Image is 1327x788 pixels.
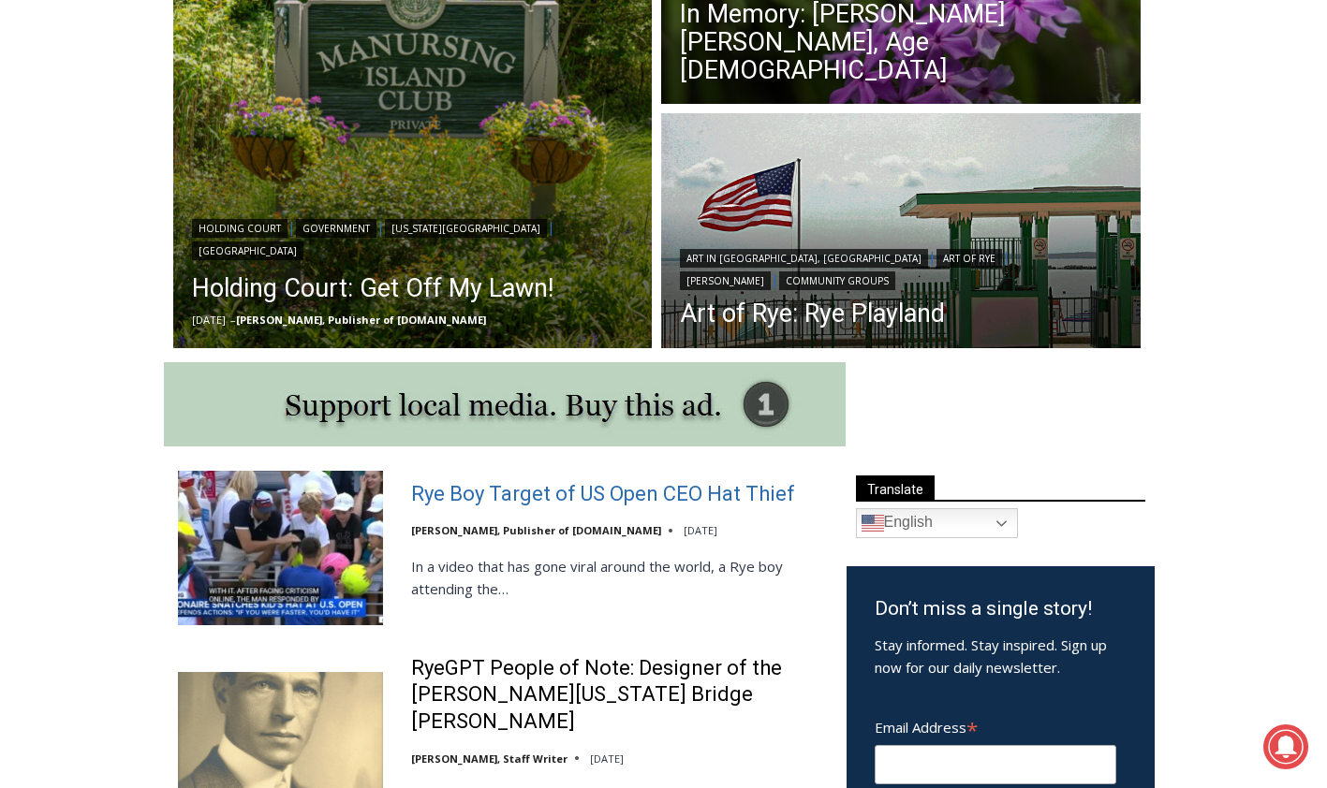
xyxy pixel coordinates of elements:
img: Rye Boy Target of US Open CEO Hat Thief [178,471,383,624]
a: Government [296,219,376,238]
a: Open Tues. - Sun. [PHONE_NUMBER] [1,188,188,233]
time: [DATE] [590,752,624,766]
label: Email Address [875,708,1116,742]
time: [DATE] [684,523,717,537]
a: [PERSON_NAME], Publisher of [DOMAIN_NAME] [411,523,661,537]
a: [PERSON_NAME], Staff Writer [411,752,568,766]
img: support local media, buy this ad [164,362,846,446]
a: Intern @ [DOMAIN_NAME] [450,182,907,233]
time: [DATE] [192,313,226,327]
span: Translate [856,475,935,501]
a: RyeGPT People of Note: Designer of the [PERSON_NAME][US_STATE] Bridge [PERSON_NAME] [411,655,822,736]
a: Rye Boy Target of US Open CEO Hat Thief [411,481,795,508]
span: – [230,313,236,327]
a: Holding Court [192,219,288,238]
a: Art in [GEOGRAPHIC_DATA], [GEOGRAPHIC_DATA] [680,249,928,268]
a: [PERSON_NAME], Publisher of [DOMAIN_NAME] [236,313,486,327]
img: en [862,512,884,534]
h4: Book [PERSON_NAME]'s Good Humor for Your Event [570,20,652,72]
a: Community Groups [779,271,895,290]
a: Book [PERSON_NAME]'s Good Humor for Your Event [556,6,676,85]
h3: Don’t miss a single story! [875,594,1127,624]
div: | | | [680,245,1122,290]
p: In a video that has gone viral around the world, a Rye boy attending the… [411,555,822,600]
div: Book [PERSON_NAME]'s Good Humor for Your Drive by Birthday [123,24,463,60]
span: Intern @ [DOMAIN_NAME] [490,186,868,228]
a: Art of Rye [936,249,1002,268]
div: | | | [192,215,634,260]
a: Art of Rye: Rye Playland [680,299,1122,328]
p: Stay informed. Stay inspired. Sign up now for our daily newsletter. [875,634,1127,679]
div: "We would have speakers with experience in local journalism speak to us about their experiences a... [473,1,885,182]
a: Read More Art of Rye: Rye Playland [661,113,1141,353]
span: Open Tues. - Sun. [PHONE_NUMBER] [6,193,184,264]
a: Holding Court: Get Off My Lawn! [192,270,634,307]
img: s_800_d653096d-cda9-4b24-94f4-9ae0c7afa054.jpeg [453,1,566,85]
a: English [856,508,1018,538]
a: [US_STATE][GEOGRAPHIC_DATA] [385,219,547,238]
a: [GEOGRAPHIC_DATA] [192,241,303,260]
img: (PHOTO: Rye Playland. Entrance onto Playland Beach at the Boardwalk. By JoAnn Cancro.) [661,113,1141,353]
a: [PERSON_NAME] [680,271,771,290]
div: "[PERSON_NAME]'s draw is the fine variety of pristine raw fish kept on hand" [193,117,275,224]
